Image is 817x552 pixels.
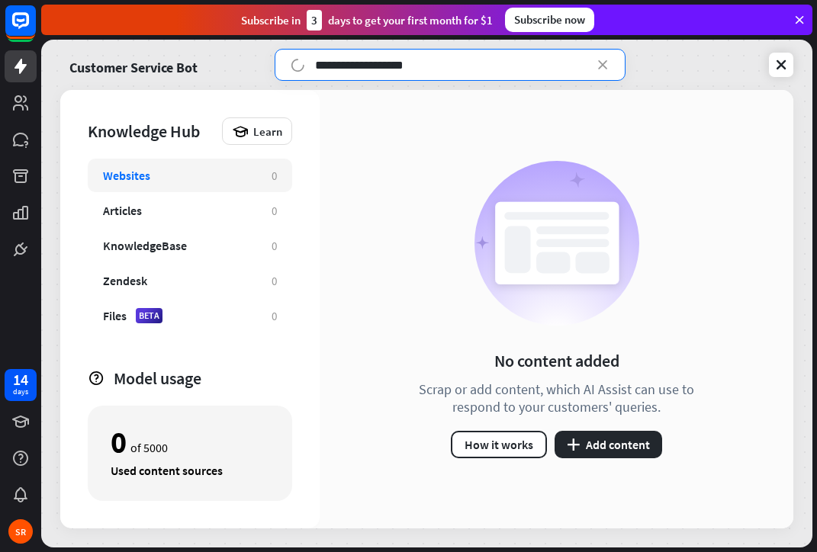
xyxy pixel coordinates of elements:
div: Subscribe in days to get your first month for $1 [241,10,493,30]
i: plus [567,438,580,451]
div: Subscribe now [505,8,594,32]
div: No content added [494,350,619,371]
div: Knowledge Hub [88,120,214,142]
div: of 5000 [111,429,269,455]
div: Model usage [114,367,292,389]
div: 0 [272,239,277,253]
div: BETA [136,308,162,323]
span: Learn [253,124,282,139]
div: Scrap or add content, which AI Assist can use to respond to your customers' queries. [400,380,713,416]
button: How it works [451,431,547,458]
div: KnowledgeBase [103,238,187,253]
div: 0 [272,274,277,288]
div: 3 [307,10,322,30]
div: 0 [272,168,277,183]
a: Customer Service Bot [69,49,198,81]
button: plusAdd content [555,431,662,458]
div: 0 [111,429,127,455]
div: days [13,387,28,397]
div: 14 [13,373,28,387]
div: Websites [103,168,150,183]
div: 0 [272,309,277,323]
div: 0 [272,204,277,218]
a: 14 days [5,369,37,401]
div: Used content sources [111,463,269,478]
div: SR [8,519,33,544]
button: Open LiveChat chat widget [12,6,58,52]
div: Files [103,308,127,323]
div: Articles [103,203,142,218]
div: Zendesk [103,273,147,288]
